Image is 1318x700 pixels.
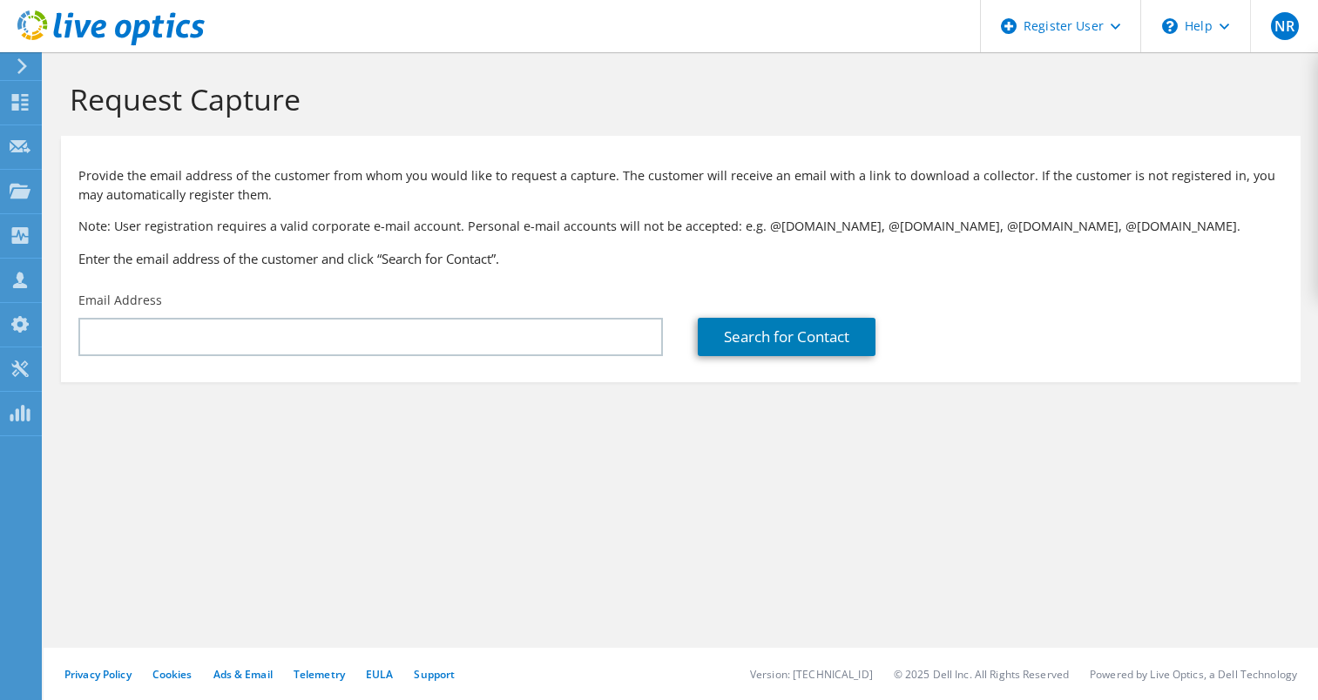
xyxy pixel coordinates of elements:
a: Support [414,667,455,682]
a: Ads & Email [213,667,273,682]
h1: Request Capture [70,81,1283,118]
li: Version: [TECHNICAL_ID] [750,667,873,682]
li: © 2025 Dell Inc. All Rights Reserved [894,667,1069,682]
li: Powered by Live Optics, a Dell Technology [1090,667,1297,682]
span: NR [1271,12,1299,40]
a: EULA [366,667,393,682]
p: Note: User registration requires a valid corporate e-mail account. Personal e-mail accounts will ... [78,217,1283,236]
h3: Enter the email address of the customer and click “Search for Contact”. [78,249,1283,268]
a: Search for Contact [698,318,875,356]
a: Privacy Policy [64,667,132,682]
a: Telemetry [294,667,345,682]
a: Cookies [152,667,193,682]
label: Email Address [78,292,162,309]
p: Provide the email address of the customer from whom you would like to request a capture. The cust... [78,166,1283,205]
svg: \n [1162,18,1178,34]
